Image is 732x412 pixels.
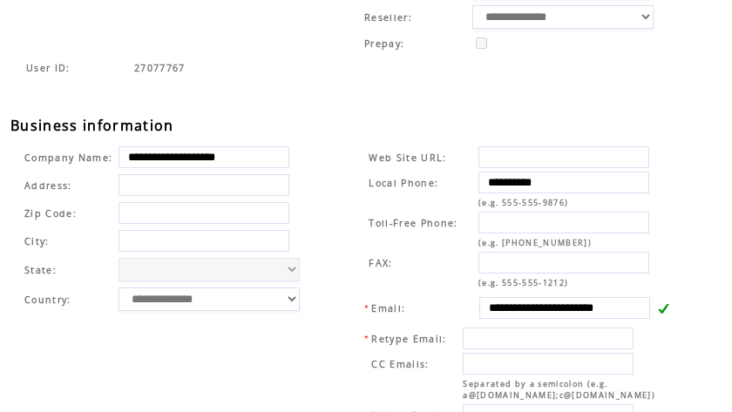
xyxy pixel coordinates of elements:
span: Web Site URL: [369,152,446,164]
span: Toll-Free Phone: [369,217,457,229]
span: Local Phone: [369,177,438,189]
span: Reseller: [364,11,412,24]
span: Business information [10,116,174,135]
span: (e.g. 555-555-9876) [478,197,568,208]
span: (e.g. [PHONE_NUMBER]) [478,237,592,248]
img: v.gif [657,302,669,314]
span: Prepay: [364,37,404,50]
span: Retype Email: [371,333,446,345]
span: CC Emails: [371,358,429,370]
span: City: [24,235,50,247]
span: Separated by a semicolon (e.g. a@[DOMAIN_NAME];c@[DOMAIN_NAME]) [463,378,655,401]
span: Indicates the agent code for sign up page with sales agent or reseller tracking code [26,62,71,74]
span: FAX: [369,257,392,269]
span: Indicates the agent code for sign up page with sales agent or reseller tracking code [134,62,186,74]
span: (e.g. 555-555-1212) [478,277,568,288]
span: Company Name: [24,152,112,164]
span: Zip Code: [24,207,77,220]
span: Country: [24,294,71,306]
span: Email: [371,302,405,314]
span: State: [24,264,112,276]
span: Address: [24,179,72,192]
